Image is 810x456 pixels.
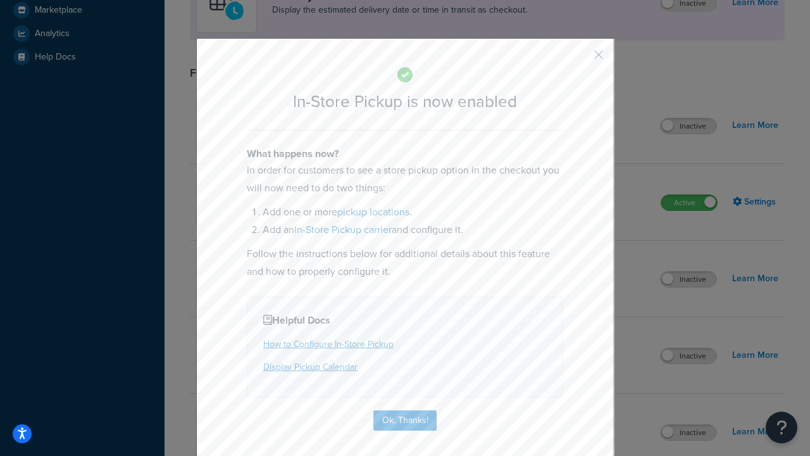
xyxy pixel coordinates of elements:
[294,222,392,237] a: In-Store Pickup carrier
[263,221,563,239] li: Add an and configure it.
[263,360,358,374] a: Display Pickup Calendar
[247,92,563,111] h2: In-Store Pickup is now enabled
[337,205,409,219] a: pickup locations
[247,245,563,281] p: Follow the instructions below for additional details about this feature and how to properly confi...
[247,146,563,161] h4: What happens now?
[263,313,547,328] h4: Helpful Docs
[247,161,563,197] p: In order for customers to see a store pickup option in the checkout you will now need to do two t...
[373,410,437,431] button: Ok, Thanks!
[263,203,563,221] li: Add one or more .
[263,338,394,351] a: How to Configure In-Store Pickup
